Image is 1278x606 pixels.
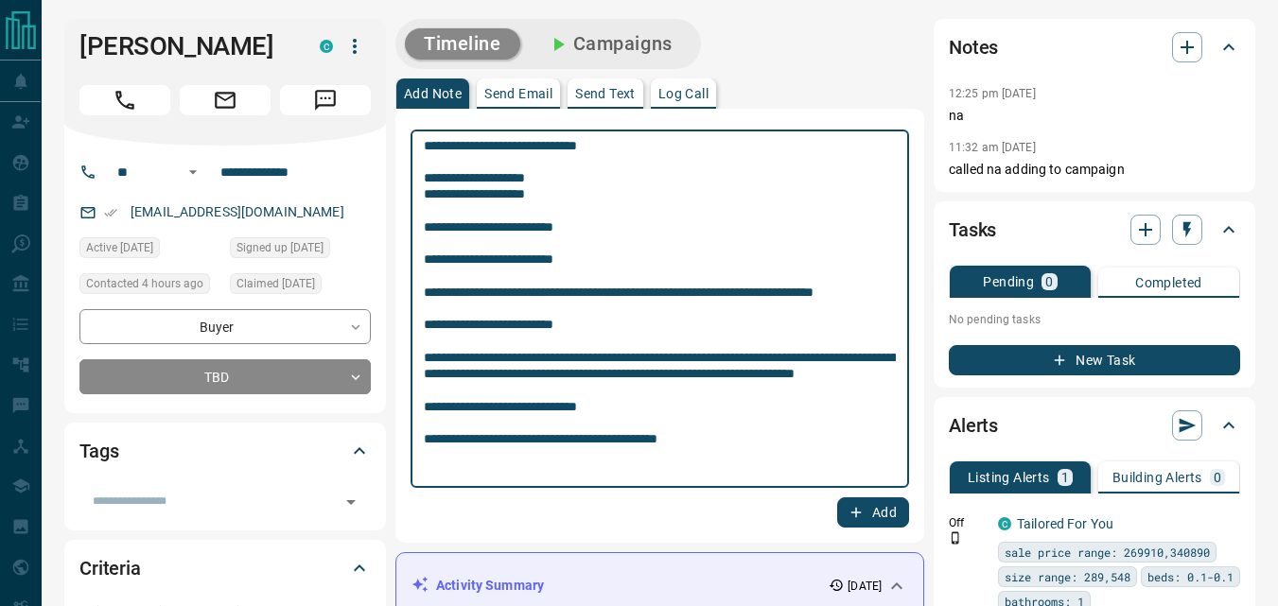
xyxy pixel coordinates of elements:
span: beds: 0.1-0.1 [1147,567,1234,586]
p: [DATE] [848,578,882,595]
p: 12:25 pm [DATE] [949,87,1036,100]
button: Open [182,161,204,183]
button: Open [338,489,364,515]
p: 11:32 am [DATE] [949,141,1036,154]
p: na [949,106,1240,126]
h2: Criteria [79,553,141,583]
div: condos.ca [320,40,333,53]
div: condos.ca [998,517,1011,530]
div: Notes [949,25,1240,70]
div: Tasks [949,207,1240,252]
p: Send Email [484,87,552,100]
h1: [PERSON_NAME] [79,31,291,61]
div: Tags [79,428,371,474]
button: Add [837,497,909,528]
div: Mon Sep 15 2025 [79,273,220,300]
div: Sun Sep 14 2025 [230,237,371,264]
p: called na adding to campaign [949,160,1240,180]
p: Completed [1135,276,1202,289]
p: Listing Alerts [968,471,1050,484]
div: Buyer [79,309,371,344]
h2: Tags [79,436,118,466]
div: Sun Sep 14 2025 [230,273,371,300]
span: Message [280,85,371,115]
button: Campaigns [528,28,692,60]
a: Tailored For You [1017,516,1113,531]
button: Timeline [405,28,520,60]
p: 0 [1214,471,1221,484]
h2: Tasks [949,215,996,245]
span: Contacted 4 hours ago [86,274,203,293]
span: Call [79,85,170,115]
p: Pending [983,275,1034,288]
span: Claimed [DATE] [236,274,315,293]
p: Off [949,514,987,531]
p: Building Alerts [1112,471,1202,484]
p: 0 [1045,275,1053,288]
button: New Task [949,345,1240,375]
p: 1 [1061,471,1069,484]
a: [EMAIL_ADDRESS][DOMAIN_NAME] [131,204,344,219]
span: sale price range: 269910,340890 [1005,543,1210,562]
p: Activity Summary [436,576,544,596]
p: Send Text [575,87,636,100]
p: No pending tasks [949,305,1240,334]
div: Alerts [949,403,1240,448]
div: Activity Summary[DATE] [411,568,908,603]
svg: Email Verified [104,206,117,219]
h2: Alerts [949,410,998,441]
div: Criteria [79,545,371,591]
span: size range: 289,548 [1005,567,1130,586]
span: Signed up [DATE] [236,238,324,257]
div: TBD [79,359,371,394]
h2: Notes [949,32,998,62]
svg: Push Notification Only [949,531,962,545]
span: Email [180,85,271,115]
div: Sun Sep 14 2025 [79,237,220,264]
p: Log Call [658,87,709,100]
p: Add Note [404,87,462,100]
span: Active [DATE] [86,238,153,257]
